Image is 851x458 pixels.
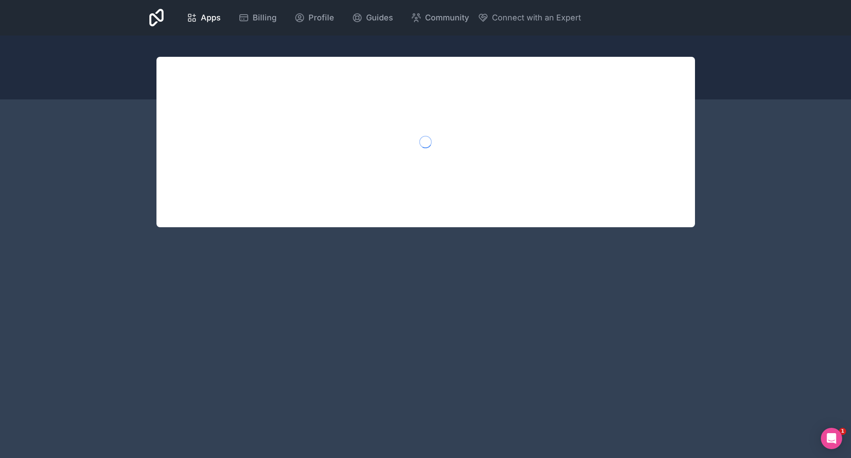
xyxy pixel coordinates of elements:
a: Apps [180,8,228,28]
span: Guides [366,12,393,24]
span: Apps [201,12,221,24]
span: 1 [839,428,846,435]
button: Connect with an Expert [478,12,581,24]
a: Community [404,8,476,28]
span: Community [425,12,469,24]
a: Guides [345,8,400,28]
span: Connect with an Expert [492,12,581,24]
div: Open Intercom Messenger [821,428,842,449]
span: Billing [253,12,277,24]
a: Billing [231,8,284,28]
span: Profile [308,12,334,24]
a: Profile [287,8,341,28]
